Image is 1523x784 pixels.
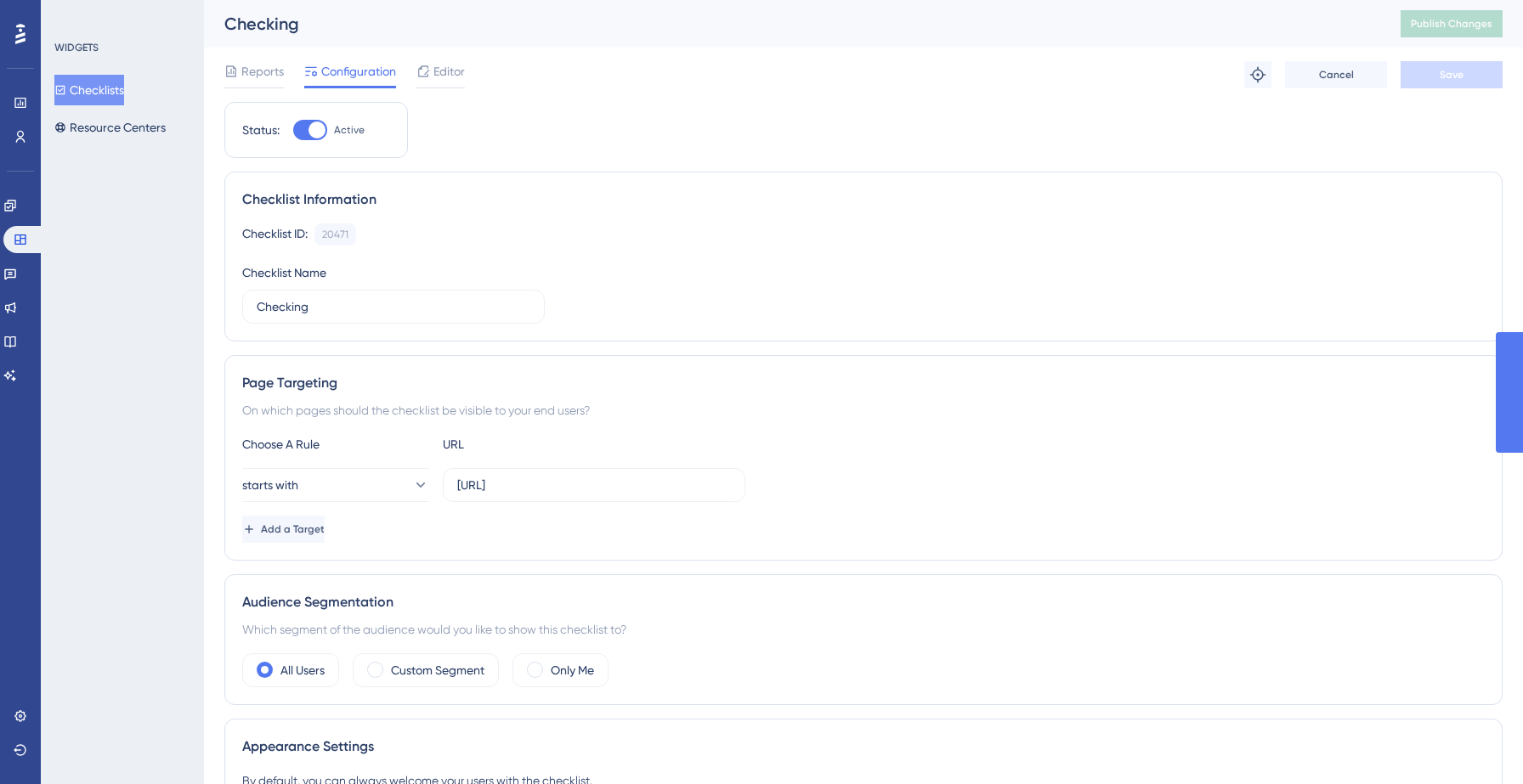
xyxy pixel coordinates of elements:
[1440,68,1464,82] span: Save
[261,522,325,536] span: Add a Target
[1452,717,1503,768] iframe: UserGuiding AI Assistant Launcher
[242,516,325,543] button: Add a Target
[242,475,298,495] span: starts with
[224,12,1358,36] div: Checking
[242,120,280,140] div: Status:
[242,373,1485,393] div: Page Targeting
[54,75,124,105] button: Checklists
[1285,61,1387,88] button: Cancel
[1411,17,1492,31] span: Publish Changes
[242,736,1485,757] div: Appearance Settings
[54,41,99,54] div: WIDGETS
[242,189,1485,210] div: Checklist Information
[54,112,166,143] button: Resource Centers
[242,592,1485,612] div: Audience Segmentation
[242,619,1485,640] div: Which segment of the audience would you like to show this checklist to?
[1401,10,1503,37] button: Publish Changes
[334,123,365,137] span: Active
[280,660,325,680] label: All Users
[443,434,630,454] div: URL
[1319,68,1354,82] span: Cancel
[257,297,530,316] input: Type your Checklist name
[322,228,348,241] div: 20471
[242,434,429,454] div: Choose A Rule
[551,660,594,680] label: Only Me
[241,61,284,82] span: Reports
[1401,61,1503,88] button: Save
[242,400,1485,420] div: On which pages should the checklist be visible to your end users?
[242,468,429,502] button: starts with
[391,660,484,680] label: Custom Segment
[242,223,308,245] div: Checklist ID:
[433,61,465,82] span: Editor
[321,61,396,82] span: Configuration
[242,262,326,283] div: Checklist Name
[457,476,731,494] input: yourwebsite.com/path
